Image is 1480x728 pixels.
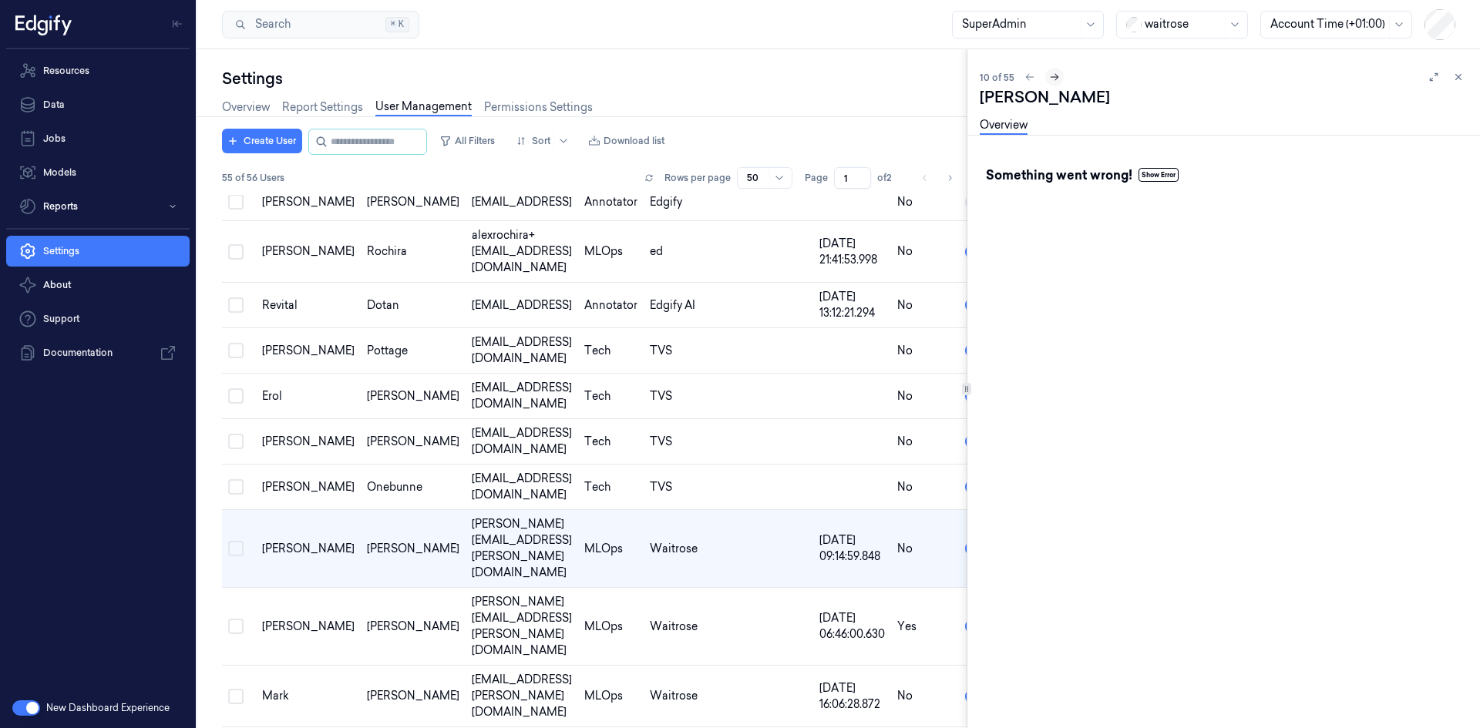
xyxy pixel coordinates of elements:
[6,55,190,86] a: Resources
[897,688,953,704] div: No
[6,157,190,188] a: Models
[584,434,637,450] div: Tech
[6,191,190,222] button: Reports
[650,297,702,314] div: Edgify AI
[650,388,702,404] div: TVS
[6,270,190,300] button: About
[375,99,472,116] a: User Management
[262,541,355,557] div: [PERSON_NAME]
[222,11,419,39] button: Search⌘K
[472,471,572,503] div: [EMAIL_ADDRESS][DOMAIN_NAME]
[472,227,572,276] div: alexrochira+[EMAIL_ADDRESS][DOMAIN_NAME]
[664,171,731,185] p: Rows per page
[939,167,960,189] button: Go to next page
[6,89,190,120] a: Data
[472,672,572,720] div: [EMAIL_ADDRESS][PERSON_NAME][DOMAIN_NAME]
[367,343,459,359] div: Pottage
[582,129,671,153] button: Download list
[262,297,355,314] div: Revital
[367,388,459,404] div: [PERSON_NAME]
[819,532,885,565] div: [DATE] 09:14:59.848
[980,117,1028,135] a: Overview
[819,680,885,713] div: [DATE] 16:06:28.872
[897,343,953,359] div: No
[584,541,637,557] div: MLOps
[980,86,1110,108] div: [PERSON_NAME]
[6,236,190,267] a: Settings
[472,194,572,210] div: [EMAIL_ADDRESS]
[650,619,702,635] div: Waitrose
[262,388,355,404] div: Erol
[228,343,244,358] button: Select row
[897,479,953,495] div: No
[897,619,953,635] div: Yes
[228,479,244,495] button: Select row
[367,434,459,450] div: [PERSON_NAME]
[472,380,572,412] div: [EMAIL_ADDRESS][DOMAIN_NAME]
[367,541,459,557] div: [PERSON_NAME]
[367,194,459,210] div: [PERSON_NAME]
[222,68,967,89] div: Settings
[367,479,459,495] div: Onebunne
[222,99,270,116] a: Overview
[650,243,702,260] div: ed
[819,289,885,321] div: [DATE] 13:12:21.294
[986,166,1132,184] strong: Something went wrong!
[472,594,572,659] div: [PERSON_NAME][EMAIL_ADDRESS][PERSON_NAME][DOMAIN_NAME]
[367,688,459,704] div: [PERSON_NAME]
[6,304,190,334] a: Support
[262,194,355,210] div: [PERSON_NAME]
[584,619,637,635] div: MLOps
[228,689,244,704] button: Select row
[584,243,637,260] div: MLOps
[6,337,190,368] a: Documentation
[228,434,244,449] button: Select row
[228,244,244,260] button: Select row
[897,388,953,404] div: No
[584,297,637,314] div: Annotator
[897,541,953,557] div: No
[584,479,637,495] div: Tech
[897,297,953,314] div: No
[228,194,244,210] button: Select row
[584,343,637,359] div: Tech
[262,343,355,359] div: [PERSON_NAME]
[819,610,885,642] div: [DATE] 06:46:00.630
[367,297,459,314] div: Dotan
[222,171,284,185] span: 55 of 56 Users
[228,388,244,404] button: Select row
[472,297,572,314] div: [EMAIL_ADDRESS]
[228,297,244,313] button: Select row
[650,194,702,210] div: Edgify
[1139,168,1179,182] button: Show Error
[980,71,1014,84] span: 10 of 55
[6,123,190,154] a: Jobs
[584,388,637,404] div: Tech
[367,619,459,635] div: [PERSON_NAME]
[877,171,902,185] span: of 2
[367,243,459,260] div: Rochira
[650,434,702,450] div: TVS
[262,243,355,260] div: [PERSON_NAME]
[222,129,302,153] button: Create User
[650,343,702,359] div: TVS
[819,236,885,268] div: [DATE] 21:41:53.998
[228,541,244,556] button: Select row
[433,129,501,153] button: All Filters
[472,516,572,581] div: [PERSON_NAME][EMAIL_ADDRESS][PERSON_NAME][DOMAIN_NAME]
[262,619,355,635] div: [PERSON_NAME]
[897,194,953,210] div: No
[228,619,244,634] button: Select row
[484,99,593,116] a: Permissions Settings
[262,688,355,704] div: Mark
[650,541,702,557] div: Waitrose
[914,167,960,189] nav: pagination
[650,479,702,495] div: TVS
[897,434,953,450] div: No
[805,171,828,185] span: Page
[472,334,572,367] div: [EMAIL_ADDRESS][DOMAIN_NAME]
[650,688,702,704] div: Waitrose
[472,425,572,458] div: [EMAIL_ADDRESS][DOMAIN_NAME]
[249,16,291,32] span: Search
[165,12,190,36] button: Toggle Navigation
